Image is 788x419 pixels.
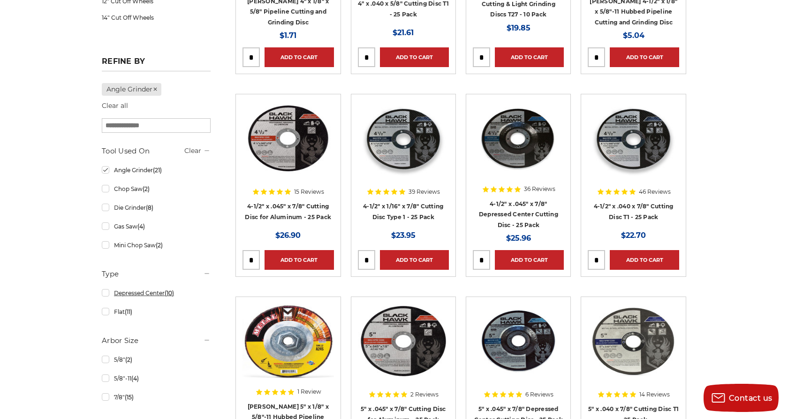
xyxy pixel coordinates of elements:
[102,9,211,26] a: 14" Cut Off Wheels
[102,351,211,368] a: 5/8"
[473,101,564,176] img: 4-1/2" x 3/64" x 7/8" Depressed Center Type 27 Cut Off Wheel
[380,250,449,270] a: Add to Cart
[623,31,644,40] span: $5.04
[102,335,211,346] h5: Arbor Size
[588,304,679,379] img: Close-up of Black Hawk 5-inch thin cut-off disc for precision metalwork
[358,101,449,221] a: 4-1/2" x 1/16" x 7/8" Cutting Disc Type 1 - 25 Pack
[280,31,296,40] span: $1.71
[125,394,134,401] span: (15)
[275,231,301,240] span: $26.90
[588,101,679,221] a: 4-1/2" super thin cut off wheel for fast metal cutting and minimal kerf
[102,162,211,178] a: Angle Grinder
[265,250,333,270] a: Add to Cart
[165,289,174,297] span: (10)
[621,231,646,240] span: $22.70
[704,384,779,412] button: Contact us
[473,101,564,221] a: 4-1/2" x 3/64" x 7/8" Depressed Center Type 27 Cut Off Wheel
[102,304,211,320] a: Flat
[102,285,211,301] a: Depressed Center
[380,47,449,67] a: Add to Cart
[479,200,558,229] a: 4-1/2" x .045" x 7/8" Depressed Center Cutting Disc - 25 Pack
[102,370,211,387] a: 5/8"-11
[102,83,161,96] a: Angle Grinder
[153,167,162,174] span: (21)
[473,304,564,379] img: 5" x 3/64" x 7/8" Depressed Center Type 27 Cut Off Wheel
[184,146,201,155] a: Clear
[507,23,530,32] span: $19.85
[102,199,211,216] a: Die Grinder
[143,185,150,192] span: (2)
[102,268,211,280] h5: Type
[146,204,153,211] span: (8)
[125,356,132,363] span: (2)
[393,28,414,37] span: $21.61
[156,242,163,249] span: (2)
[242,101,333,221] a: 4.5" cutting disc for aluminum
[358,101,449,176] img: 4-1/2" x 1/16" x 7/8" Cutting Disc Type 1 - 25 Pack
[506,234,531,243] span: $25.96
[131,375,139,382] span: (4)
[102,57,211,71] h5: Refine by
[495,250,564,270] a: Add to Cart
[729,394,773,403] span: Contact us
[391,231,416,240] span: $23.95
[102,181,211,197] a: Chop Saw
[102,101,128,110] a: Clear all
[358,304,449,379] img: 5 inch cutting disc for aluminum
[102,237,211,253] a: Mini Chop Saw
[102,218,211,235] a: Gas Saw
[102,389,211,405] a: 7/8"
[125,308,132,315] span: (11)
[242,101,333,176] img: 4.5" cutting disc for aluminum
[242,304,333,379] img: Mercer 5" x 1/8" x 5/8"-11 Hubbed Cutting and Light Grinding Wheel
[265,47,333,67] a: Add to Cart
[102,145,211,157] h5: Tool Used On
[610,250,679,270] a: Add to Cart
[610,47,679,67] a: Add to Cart
[588,101,679,176] img: 4-1/2" super thin cut off wheel for fast metal cutting and minimal kerf
[137,223,145,230] span: (4)
[495,47,564,67] a: Add to Cart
